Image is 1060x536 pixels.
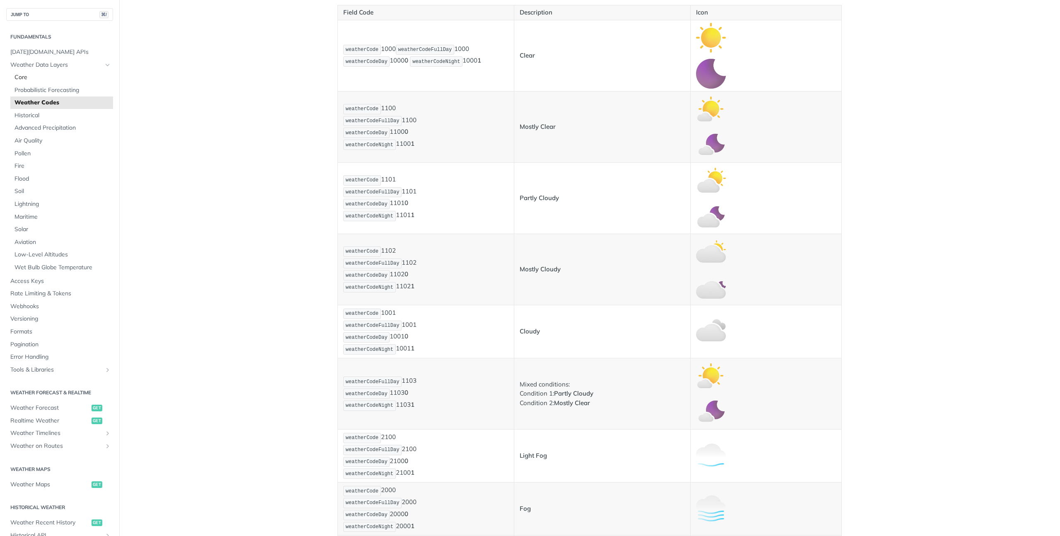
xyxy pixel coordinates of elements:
a: Formats [6,326,113,338]
p: 1100 1100 1100 1100 [343,103,508,151]
img: cloudy [696,316,726,346]
a: Advanced Precipitation [10,122,113,134]
strong: Partly Cloudy [554,389,593,397]
span: Expand image [696,104,726,112]
p: Icon [696,8,836,17]
a: Weather Mapsget [6,478,113,491]
span: weatherCodeFullDay [346,118,400,124]
a: Access Keys [6,275,113,287]
span: weatherCodeFullDay [346,500,400,506]
h2: Weather Forecast & realtime [6,389,113,396]
span: weatherCodeNight [412,59,460,65]
span: Air Quality [14,137,111,145]
span: get [92,481,102,488]
span: Weather Forecast [10,404,89,412]
strong: 1 [411,282,414,290]
span: Aviation [14,238,111,246]
a: Historical [10,109,113,122]
strong: 1 [477,57,481,65]
span: Realtime Weather [10,417,89,425]
p: Description [520,8,685,17]
span: Expand image [696,504,726,512]
span: Expand image [696,212,726,220]
img: partly_cloudy_night [696,201,726,231]
span: Expand image [696,247,726,255]
span: Weather Recent History [10,519,89,527]
span: get [92,405,102,411]
a: Core [10,71,113,84]
span: Weather Timelines [10,429,102,437]
a: Weather Recent Historyget [6,517,113,529]
strong: Partly Cloudy [520,194,559,202]
p: 1101 1101 1101 1101 [343,174,508,222]
span: weatherCodeNight [346,403,393,408]
strong: 0 [405,389,408,397]
span: weatherCodeFullDay [346,447,400,453]
a: Webhooks [6,300,113,313]
span: Expand image [696,407,726,415]
a: Air Quality [10,135,113,147]
span: Expand image [696,69,726,77]
span: Weather Maps [10,480,89,489]
strong: Mostly Cloudy [520,265,561,273]
span: [DATE][DOMAIN_NAME] APIs [10,48,111,56]
img: mostly_clear_night [696,397,726,427]
a: Wet Bulb Globe Temperature [10,261,113,274]
strong: Mostly Clear [554,399,590,407]
span: weatherCode [346,47,378,53]
span: Lightning [14,200,111,208]
strong: 0 [405,510,408,518]
span: weatherCodeFullDay [346,323,400,328]
a: Weather Forecastget [6,402,113,414]
p: Field Code [343,8,508,17]
strong: Light Fog [520,451,547,459]
strong: 1 [411,522,414,530]
strong: 1 [411,140,414,148]
a: Weather on RoutesShow subpages for Weather on Routes [6,440,113,452]
span: Pollen [14,150,111,158]
p: Mixed conditions: Condition 1: Condition 2: [520,380,685,408]
span: Core [14,73,111,82]
span: weatherCode [346,435,378,441]
span: weatherCodeNight [346,285,393,290]
a: Soil [10,185,113,198]
span: Rate Limiting & Tokens [10,290,111,298]
a: Fire [10,160,113,172]
span: Expand image [696,327,726,335]
strong: 0 [405,57,408,65]
strong: Mostly Clear [520,123,556,130]
span: weatherCodeFullDay [346,189,400,195]
a: Weather TimelinesShow subpages for Weather Timelines [6,427,113,439]
a: Tools & LibrariesShow subpages for Tools & Libraries [6,364,113,376]
h2: Historical Weather [6,504,113,511]
a: Versioning [6,313,113,325]
a: Weather Data LayersHide subpages for Weather Data Layers [6,59,113,71]
span: weatherCodeNight [346,142,393,148]
span: weatherCodeFullDay [398,47,452,53]
strong: 1 [411,345,414,353]
button: Show subpages for Weather Timelines [104,430,111,437]
a: Rate Limiting & Tokens [6,287,113,300]
p: 2000 2000 2000 2000 [343,485,508,533]
span: weatherCodeNight [346,213,393,219]
h2: Weather Maps [6,466,113,473]
span: weatherCode [346,177,378,183]
p: 1001 1001 1001 1001 [343,308,508,355]
span: weatherCodeNight [346,347,393,353]
span: Webhooks [10,302,111,311]
span: Expand image [696,371,726,379]
span: Soil [14,187,111,196]
strong: 1 [411,401,414,408]
button: Show subpages for Tools & Libraries [104,367,111,373]
img: mostly_clear_day [696,361,726,391]
span: Error Handling [10,353,111,361]
img: mostly_cloudy_day [696,237,726,266]
button: Hide subpages for Weather Data Layers [104,62,111,68]
strong: Clear [520,51,535,59]
span: Formats [10,328,111,336]
a: Lightning [10,198,113,210]
span: Probabilistic Forecasting [14,86,111,94]
span: Flood [14,175,111,183]
span: weatherCodeDay [346,459,388,465]
span: weatherCodeDay [346,59,388,65]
